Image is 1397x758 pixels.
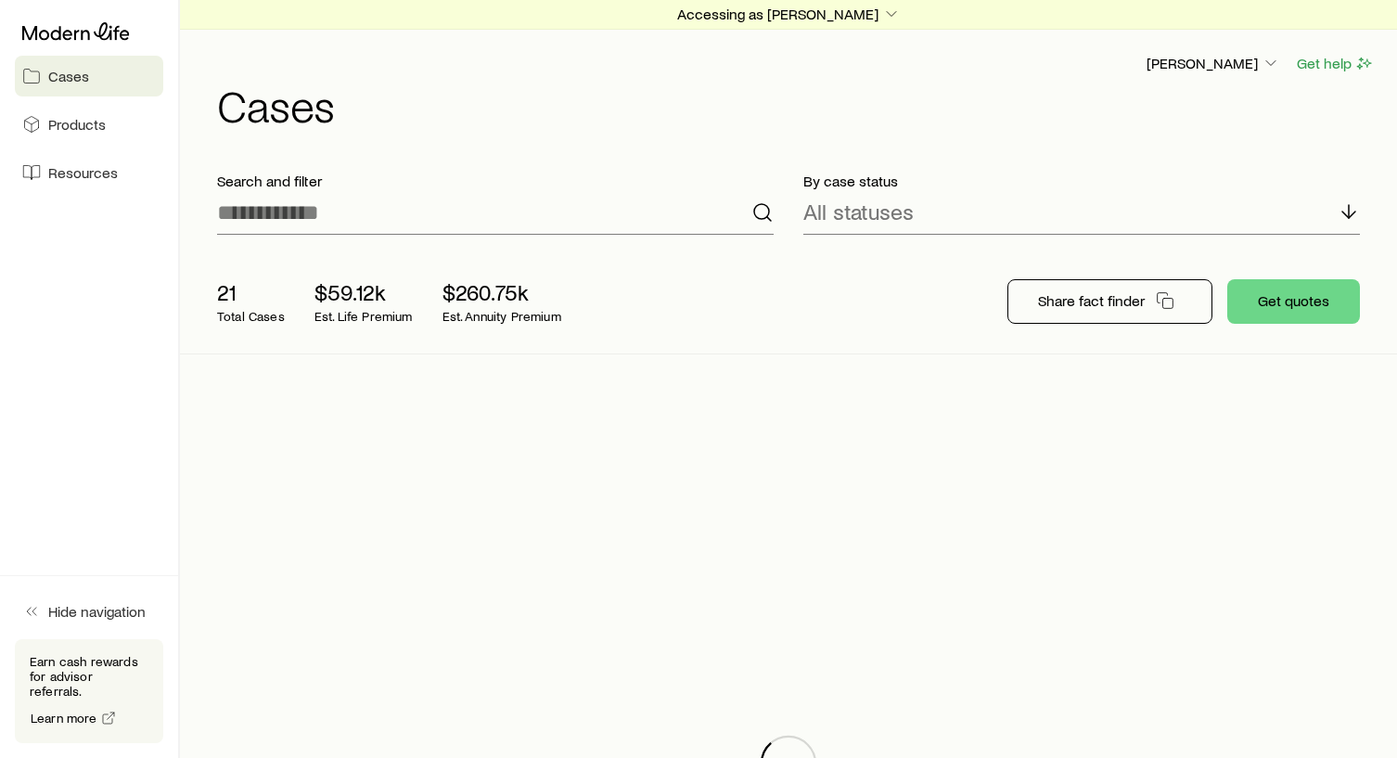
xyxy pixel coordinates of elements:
span: Products [48,115,106,134]
p: Est. Life Premium [314,309,413,324]
button: Hide navigation [15,591,163,632]
a: Cases [15,56,163,96]
p: Total Cases [217,309,285,324]
button: Get help [1296,53,1375,74]
button: Get quotes [1227,279,1360,324]
p: All statuses [803,199,914,225]
a: Resources [15,152,163,193]
span: Hide navigation [48,602,146,621]
p: [PERSON_NAME] [1147,54,1280,72]
p: $260.75k [442,279,561,305]
p: By case status [803,172,1360,190]
p: Accessing as [PERSON_NAME] [677,5,901,23]
button: [PERSON_NAME] [1146,53,1281,75]
button: Share fact finder [1007,279,1212,324]
a: Products [15,104,163,145]
p: $59.12k [314,279,413,305]
div: Earn cash rewards for advisor referrals.Learn more [15,639,163,743]
span: Learn more [31,712,97,725]
p: Est. Annuity Premium [442,309,561,324]
span: Resources [48,163,118,182]
p: Share fact finder [1038,291,1145,310]
p: Earn cash rewards for advisor referrals. [30,654,148,699]
span: Cases [48,67,89,85]
h1: Cases [217,83,1375,127]
p: 21 [217,279,285,305]
p: Search and filter [217,172,774,190]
